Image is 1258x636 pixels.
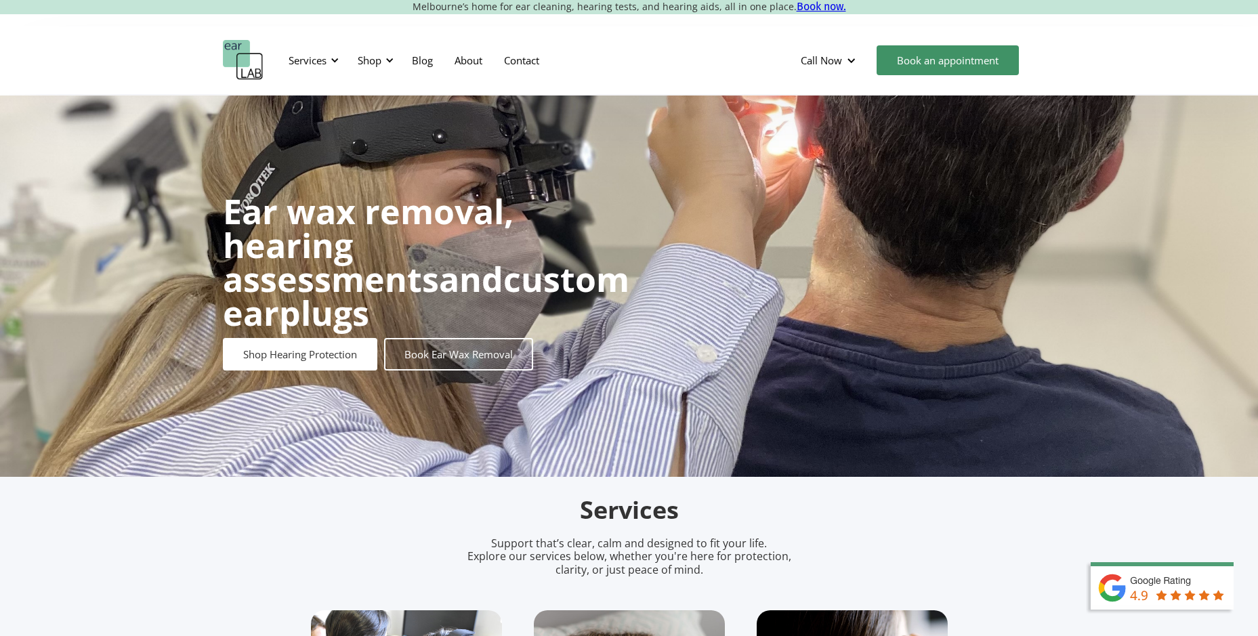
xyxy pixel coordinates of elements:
a: Shop Hearing Protection [223,338,377,370]
div: Services [289,54,327,67]
p: Support that’s clear, calm and designed to fit your life. Explore our services below, whether you... [450,537,809,576]
div: Services [280,40,343,81]
h2: Services [311,494,948,526]
a: Contact [493,41,550,80]
div: Shop [358,54,381,67]
strong: Ear wax removal, hearing assessments [223,188,513,302]
h1: and [223,194,629,330]
a: About [444,41,493,80]
div: Shop [350,40,398,81]
a: Book an appointment [877,45,1019,75]
div: Call Now [790,40,870,81]
div: Call Now [801,54,842,67]
a: home [223,40,264,81]
a: Book Ear Wax Removal [384,338,533,370]
strong: custom earplugs [223,256,629,336]
a: Blog [401,41,444,80]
